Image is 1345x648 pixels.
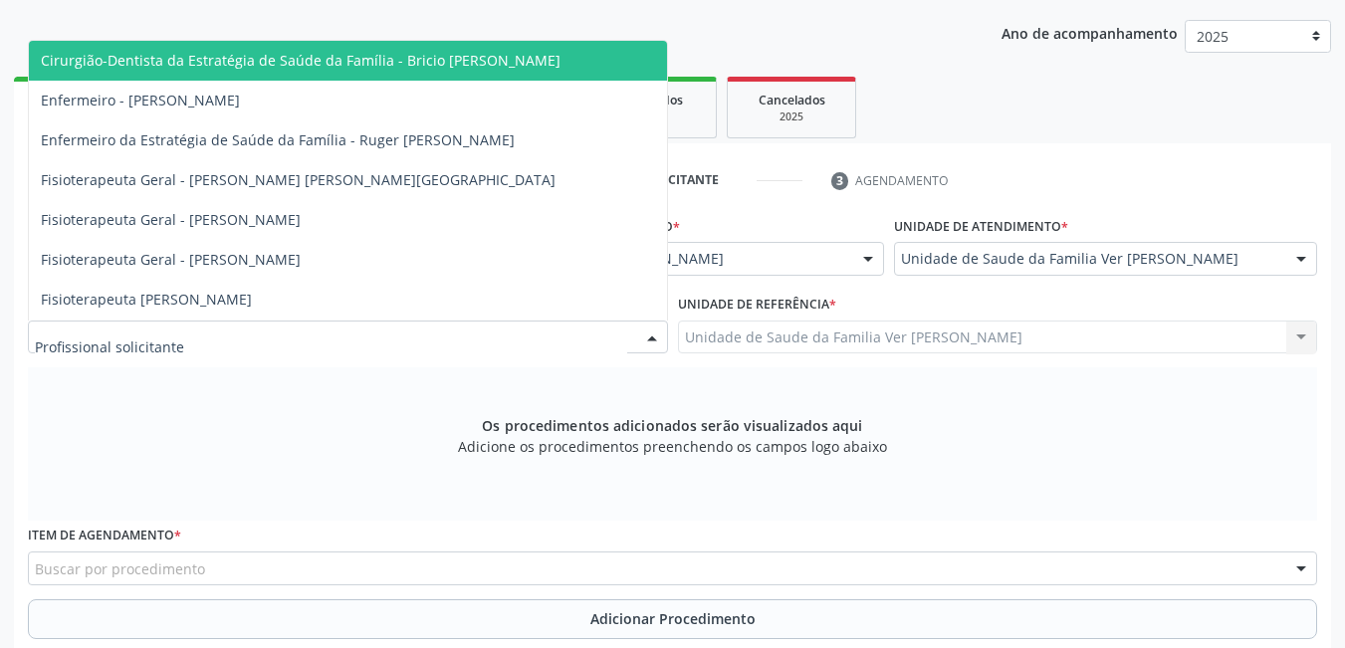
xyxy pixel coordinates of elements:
span: Fisioterapeuta Geral - [PERSON_NAME] [41,250,301,269]
button: Adicionar Procedimento [28,599,1317,639]
label: Unidade de atendimento [894,211,1068,242]
span: [PERSON_NAME] [612,249,843,269]
span: Fisioterapeuta [PERSON_NAME] [41,290,252,309]
span: Cancelados [759,92,825,108]
p: Ano de acompanhamento [1002,20,1178,45]
span: Fisioterapeuta Geral - [PERSON_NAME] [41,210,301,229]
input: Profissional solicitante [35,327,627,367]
span: Unidade de Saude da Familia Ver [PERSON_NAME] [901,249,1276,269]
div: 2025 [742,109,841,124]
span: Fisioterapeuta Geral - [PERSON_NAME] [PERSON_NAME][GEOGRAPHIC_DATA] [41,170,556,189]
span: Adicionar Procedimento [590,608,756,629]
span: Enfermeiro - [PERSON_NAME] [41,91,240,109]
span: Enfermeiro da Estratégia de Saúde da Família - Ruger [PERSON_NAME] [41,130,515,149]
label: Item de agendamento [28,521,181,551]
span: Adicione os procedimentos preenchendo os campos logo abaixo [458,436,887,457]
span: Cirurgião-Dentista da Estratégia de Saúde da Família - Bricio [PERSON_NAME] [41,51,560,70]
span: Os procedimentos adicionados serão visualizados aqui [482,415,862,436]
span: Buscar por procedimento [35,558,205,579]
label: Unidade de referência [678,290,836,321]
